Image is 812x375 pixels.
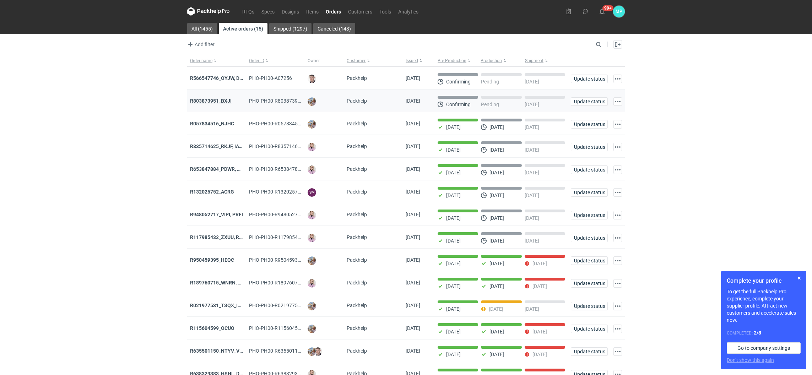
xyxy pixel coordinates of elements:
[571,75,608,83] button: Update status
[574,76,605,81] span: Update status
[308,120,316,129] img: Michał Palasek
[532,283,547,289] p: [DATE]
[190,166,264,172] a: R653847884_PDWR, OHJS, IVNK
[406,143,420,149] span: 15/09/2025
[446,147,461,153] p: [DATE]
[347,143,367,149] span: Packhelp
[190,280,252,286] strong: R189760715_WNRN, CWNS
[613,6,625,17] div: Martyna Paroń
[613,143,622,151] button: Actions
[489,261,504,266] p: [DATE]
[344,55,403,66] button: Customer
[571,325,608,333] button: Update status
[446,261,461,266] p: [DATE]
[249,75,292,81] span: PHO-PH00-A07256
[446,102,471,107] p: Confirming
[308,75,316,83] img: Maciej Sikora
[406,121,420,126] span: 16/09/2025
[406,257,420,263] span: 04/09/2025
[613,325,622,333] button: Actions
[446,124,461,130] p: [DATE]
[190,98,232,104] a: R803873951_BXJI
[613,97,622,106] button: Actions
[613,256,622,265] button: Actions
[190,303,248,308] strong: R021977531_TSQX_IDUW
[525,215,539,221] p: [DATE]
[571,347,608,356] button: Update status
[525,79,539,85] p: [DATE]
[489,124,504,130] p: [DATE]
[308,256,316,265] img: Michał Palasek
[190,75,359,81] strong: R566547746_OYJW, DJBN, GRPP, KNRI, OYBW, UUIL
[190,121,234,126] a: R057834516_NJHC
[406,212,420,217] span: 10/09/2025
[479,55,524,66] button: Production
[249,325,319,331] span: PHO-PH00-R115604599_OCUO
[532,261,547,266] p: [DATE]
[249,98,316,104] span: PHO-PH00-R803873951_BXJI
[314,347,322,356] img: Maciej Sikora
[574,258,605,263] span: Update status
[308,97,316,106] img: Michał Palasek
[249,166,374,172] span: PHO-PH00-R653847884_PDWR,-OHJS,-IVNK
[308,143,316,151] img: Klaudia Wiśniewska
[571,143,608,151] button: Update status
[258,7,278,16] a: Specs
[190,75,359,81] a: R566547746_OYJW, DJBN, [PERSON_NAME], [PERSON_NAME], OYBW, UUIL
[190,325,234,331] a: R115604599_OCUO
[481,58,502,64] span: Production
[190,189,234,195] strong: R132025752_ACRG
[187,55,246,66] button: Order name
[525,192,539,198] p: [DATE]
[574,190,605,195] span: Update status
[489,215,504,221] p: [DATE]
[574,326,605,331] span: Update status
[489,283,504,289] p: [DATE]
[446,352,461,357] p: [DATE]
[446,170,461,175] p: [DATE]
[278,7,303,16] a: Designs
[406,58,418,64] span: Issued
[525,306,539,312] p: [DATE]
[347,212,367,217] span: Packhelp
[613,211,622,219] button: Actions
[249,303,332,308] span: PHO-PH00-R021977531_TSQX_IDUW
[525,58,543,64] span: Shipment
[525,147,539,153] p: [DATE]
[403,55,435,66] button: Issued
[596,6,608,17] button: 99+
[249,121,319,126] span: PHO-PH00-R057834516_NJHC
[187,7,230,16] svg: Packhelp Pro
[239,7,258,16] a: RFQs
[446,79,471,85] p: Confirming
[727,342,801,354] a: Go to company settings
[727,288,801,324] p: To get the full Packhelp Pro experience, complete your supplier profile. Attract new customers an...
[190,348,249,354] strong: R635501150_NTYV_VNSV
[795,274,803,282] button: Skip for now
[481,102,499,107] p: Pending
[613,6,625,17] button: MP
[347,325,367,331] span: Packhelp
[613,75,622,83] button: Actions
[571,234,608,242] button: Update status
[308,165,316,174] img: Klaudia Wiśniewska
[435,55,479,66] button: Pre-Production
[489,238,504,244] p: [DATE]
[571,165,608,174] button: Update status
[249,189,319,195] span: PHO-PH00-R132025752_ACRG
[406,189,420,195] span: 11/09/2025
[376,7,395,16] a: Tools
[308,302,316,310] img: Michał Palasek
[613,347,622,356] button: Actions
[186,40,215,49] button: Add filter
[446,238,461,244] p: [DATE]
[574,281,605,286] span: Update status
[574,304,605,309] span: Update status
[406,325,420,331] span: 28/08/2025
[571,256,608,265] button: Update status
[525,124,539,130] p: [DATE]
